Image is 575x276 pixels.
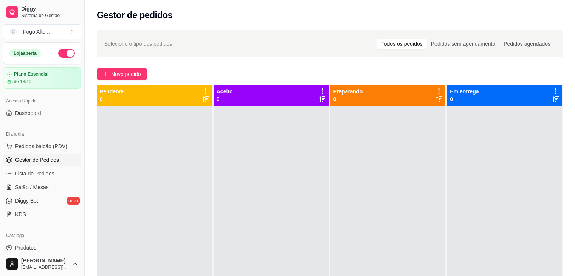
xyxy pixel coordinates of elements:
div: Dia a dia [3,128,81,140]
h2: Gestor de pedidos [97,9,173,21]
span: Gestor de Pedidos [15,156,59,164]
span: KDS [15,211,26,218]
p: 0 [100,95,124,103]
span: Sistema de Gestão [21,12,78,19]
a: Salão / Mesas [3,181,81,193]
div: Pedidos agendados [499,39,555,49]
article: Plano Essencial [14,71,48,77]
span: Pedidos balcão (PDV) [15,143,67,150]
a: Plano Essencialaté 18/10 [3,67,81,89]
a: Produtos [3,242,81,254]
p: Aceito [217,88,233,95]
span: Diggy [21,6,78,12]
article: até 18/10 [12,79,31,85]
a: KDS [3,208,81,220]
div: Todos os pedidos [377,39,427,49]
button: Pedidos balcão (PDV) [3,140,81,152]
button: [PERSON_NAME][EMAIL_ADDRESS][DOMAIN_NAME] [3,255,81,273]
span: Dashboard [15,109,41,117]
span: F [9,28,17,36]
div: Catálogo [3,229,81,242]
span: [PERSON_NAME] [21,257,69,264]
span: Diggy Bot [15,197,38,205]
a: Gestor de Pedidos [3,154,81,166]
span: Salão / Mesas [15,183,49,191]
p: 0 [217,95,233,103]
p: 0 [450,95,479,103]
div: Pedidos sem agendamento [427,39,499,49]
a: Dashboard [3,107,81,119]
span: Novo pedido [111,70,141,78]
p: Preparando [333,88,363,95]
button: Alterar Status [58,49,75,58]
button: Novo pedido [97,68,147,80]
a: Diggy Botnovo [3,195,81,207]
span: Selecione o tipo dos pedidos [104,40,172,48]
div: Loja aberta [9,49,41,57]
div: Acesso Rápido [3,95,81,107]
span: [EMAIL_ADDRESS][DOMAIN_NAME] [21,264,69,270]
p: 0 [333,95,363,103]
p: Pendente [100,88,124,95]
button: Select a team [3,24,81,39]
span: Lista de Pedidos [15,170,54,177]
span: plus [103,71,108,77]
p: Em entrega [450,88,479,95]
div: Fogo Alto ... [23,28,50,36]
a: Lista de Pedidos [3,167,81,180]
span: Produtos [15,244,36,251]
a: DiggySistema de Gestão [3,3,81,21]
